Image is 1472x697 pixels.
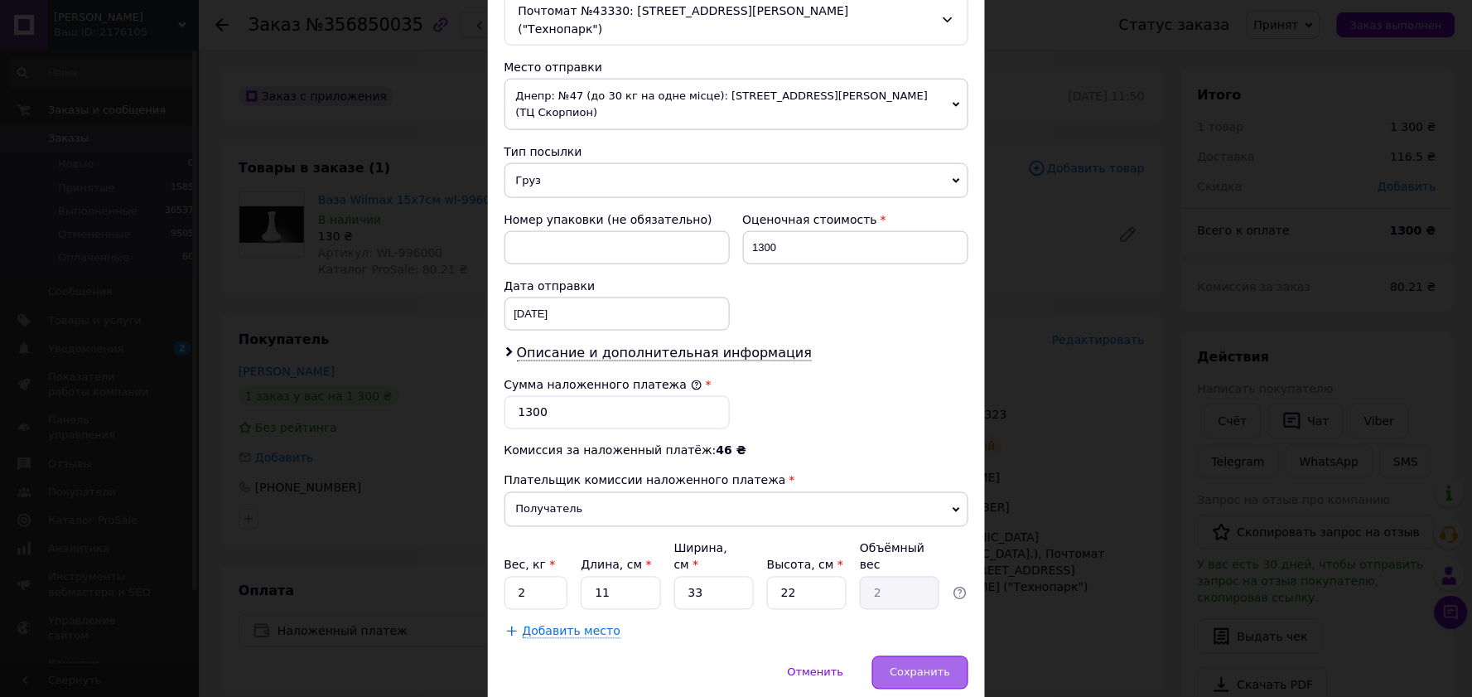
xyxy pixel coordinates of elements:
[860,540,939,574] div: Объёмный вес
[523,625,621,639] span: Добавить место
[504,163,968,198] span: Груз
[504,61,603,74] span: Место отправки
[504,145,582,158] span: Тип посылки
[581,559,651,572] label: Длина, см
[504,474,786,487] span: Плательщик комиссии наложенного платежа
[504,278,730,294] div: Дата отправки
[517,345,813,361] span: Описание и дополнительная информация
[890,666,950,679] span: Сохранить
[504,378,702,391] label: Сумма наложенного платежа
[743,211,968,228] div: Оценочная стоимость
[504,211,730,228] div: Номер упаковки (не обязательно)
[504,79,968,130] span: Днепр: №47 (до 30 кг на одне місце): [STREET_ADDRESS][PERSON_NAME] (ТЦ Скорпион)
[788,666,844,679] span: Отменить
[674,542,727,572] label: Ширина, см
[717,444,746,457] span: 46 ₴
[504,492,968,527] span: Получатель
[767,559,843,572] label: Высота, см
[504,559,556,572] label: Вес, кг
[504,443,968,459] div: Комиссия за наложенный платёж:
